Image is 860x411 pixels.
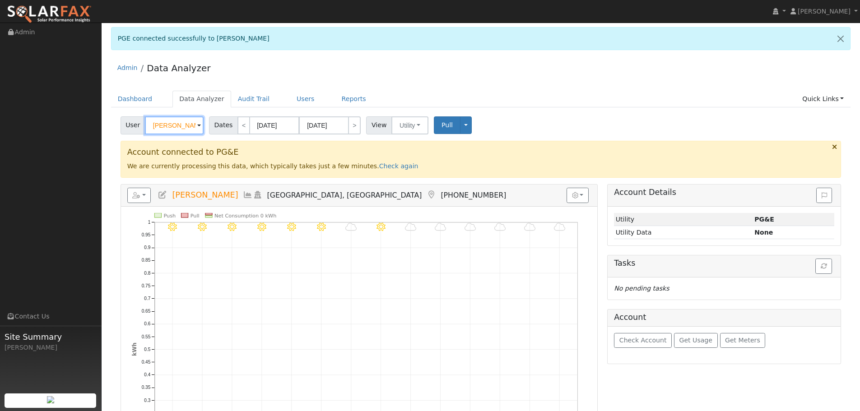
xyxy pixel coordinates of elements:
button: Utility [391,116,428,134]
input: Select a User [145,116,204,134]
i: 10/02 - Cloudy [435,222,446,231]
td: Utility Data [614,226,753,239]
text: 0.3 [144,398,150,403]
i: 9/25 - MostlyClear [228,222,237,231]
button: Pull [434,116,460,134]
a: Check again [379,162,418,170]
text: 0.35 [141,385,150,390]
i: 10/03 - Cloudy [465,222,476,231]
i: 9/28 - MostlyClear [317,222,326,231]
button: Issue History [816,188,832,203]
a: Users [290,91,321,107]
span: [PERSON_NAME] [172,190,238,199]
h5: Account Details [614,188,834,197]
i: 10/05 - Cloudy [524,222,535,231]
text: 1 [148,220,150,225]
i: 9/27 - MostlyClear [287,222,296,231]
i: 10/06 - Cloudy [554,222,565,231]
img: SolarFax [7,5,92,24]
a: Quick Links [795,91,851,107]
button: Refresh [815,259,832,274]
text: 0.95 [141,232,150,237]
i: 9/23 - Clear [168,222,177,231]
text: Pull [190,213,199,219]
strong: None [754,229,773,236]
span: [PHONE_NUMBER] [441,191,506,199]
button: Get Usage [674,333,718,348]
a: Map [426,190,436,199]
div: [PERSON_NAME] [5,343,97,352]
div: PGE connected successfully to [PERSON_NAME] [111,27,851,50]
h5: Tasks [614,259,834,268]
h3: Account connected to PG&E [127,148,835,157]
a: Login As (last Never) [253,190,263,199]
td: Utility [614,213,753,226]
span: Pull [442,121,453,129]
text: kWh [131,342,138,356]
img: retrieve [47,396,54,403]
span: [GEOGRAPHIC_DATA], [GEOGRAPHIC_DATA] [267,191,422,199]
i: 10/04 - Cloudy [494,222,506,231]
a: < [237,116,250,134]
a: > [348,116,361,134]
button: Get Meters [720,333,766,348]
i: 9/24 - Clear [198,222,207,231]
span: Get Meters [725,337,760,344]
text: 0.45 [141,360,150,365]
text: 0.9 [144,245,150,250]
text: Push [163,213,176,219]
button: Check Account [614,333,672,348]
strong: ID: 17380208, authorized: 10/07/25 [754,216,774,223]
span: Dates [209,116,238,134]
i: No pending tasks [614,285,669,292]
a: Audit Trail [231,91,276,107]
span: [PERSON_NAME] [798,8,851,15]
span: View [366,116,392,134]
a: Close [831,28,850,50]
text: 0.6 [144,321,150,326]
a: Data Analyzer [147,63,210,74]
text: 0.75 [141,283,150,288]
i: 9/30 - MostlyClear [377,222,386,231]
h5: Account [614,313,646,322]
text: 0.55 [141,334,150,339]
text: 0.65 [141,309,150,314]
text: 0.85 [141,258,150,263]
span: User [121,116,145,134]
div: We are currently processing this data, which typically takes just a few minutes. [121,141,841,178]
text: 0.7 [144,296,150,301]
i: 9/29 - Cloudy [345,222,357,231]
text: 0.5 [144,347,150,352]
text: 0.8 [144,271,150,276]
a: Multi-Series Graph [243,190,253,199]
a: Dashboard [111,91,159,107]
span: Get Usage [679,337,712,344]
a: Edit User (38441) [158,190,167,199]
a: Data Analyzer [172,91,231,107]
a: Reports [335,91,373,107]
span: Site Summary [5,331,97,343]
text: 0.4 [144,372,150,377]
text: Net Consumption 0 kWh [214,213,276,219]
a: Admin [117,64,138,71]
i: 10/01 - Cloudy [405,222,416,231]
span: Check Account [619,337,667,344]
i: 9/26 - MostlyClear [257,222,266,231]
